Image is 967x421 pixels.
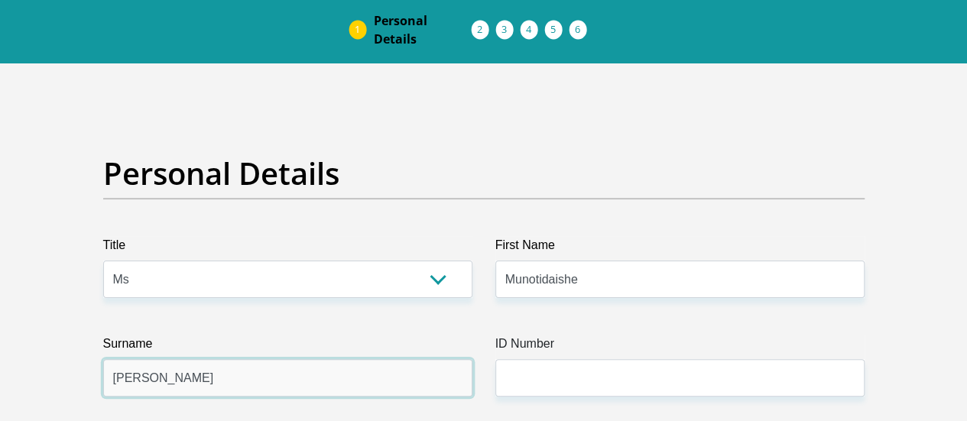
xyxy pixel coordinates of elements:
[374,11,472,48] span: Personal Details
[495,236,865,261] label: First Name
[103,335,472,359] label: Surname
[362,5,484,54] a: PersonalDetails
[103,236,472,261] label: Title
[495,359,865,397] input: ID Number
[495,335,865,359] label: ID Number
[495,261,865,298] input: First Name
[103,359,472,397] input: Surname
[103,155,865,192] h2: Personal Details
